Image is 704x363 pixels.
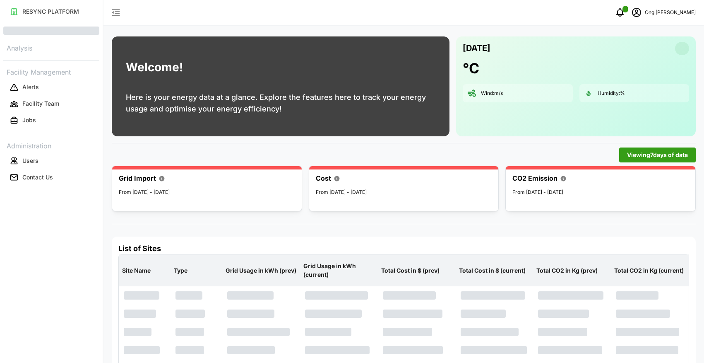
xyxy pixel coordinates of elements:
button: Contact Us [3,170,99,185]
p: Site Name [120,260,169,281]
button: schedule [628,4,645,21]
a: Users [3,152,99,169]
p: Type [172,260,221,281]
a: Jobs [3,112,99,129]
p: Grid Import [119,173,156,184]
p: Facility Management [3,65,99,77]
a: Facility Team [3,96,99,112]
p: Administration [3,139,99,151]
p: CO2 Emission [512,173,557,184]
p: Grid Usage in kWh (current) [302,255,376,286]
button: Alerts [3,80,99,95]
p: Alerts [22,83,39,91]
a: Contact Us [3,169,99,186]
button: RESYNC PLATFORM [3,4,99,19]
p: Ong [PERSON_NAME] [645,9,696,17]
span: Viewing 7 days of data [627,148,688,162]
p: Humidity: % [598,90,625,97]
p: Cost [316,173,331,184]
p: Contact Us [22,173,53,181]
p: Total Cost in $ (prev) [380,260,454,281]
p: Total CO2 in Kg (current) [613,260,687,281]
p: RESYNC PLATFORM [22,7,79,16]
button: Facility Team [3,97,99,111]
p: Grid Usage in kWh (prev) [224,260,298,281]
p: Users [22,157,38,165]
p: [DATE] [463,41,490,55]
p: Facility Team [22,99,59,108]
h1: Welcome! [126,58,183,76]
a: Alerts [3,79,99,96]
p: Total CO2 in Kg (prev) [535,260,609,281]
p: Total Cost in $ (current) [457,260,532,281]
a: RESYNC PLATFORM [3,3,99,20]
p: From [DATE] - [DATE] [119,189,295,196]
p: From [DATE] - [DATE] [512,189,689,196]
p: Analysis [3,41,99,53]
p: Wind: m/s [481,90,503,97]
h1: °C [463,59,479,77]
button: Viewing7days of data [619,148,696,162]
p: Here is your energy data at a glance. Explore the features here to track your energy usage and op... [126,92,435,115]
h4: List of Sites [118,243,689,254]
p: From [DATE] - [DATE] [316,189,492,196]
button: Users [3,153,99,168]
button: Jobs [3,113,99,128]
p: Jobs [22,116,36,124]
button: notifications [612,4,628,21]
